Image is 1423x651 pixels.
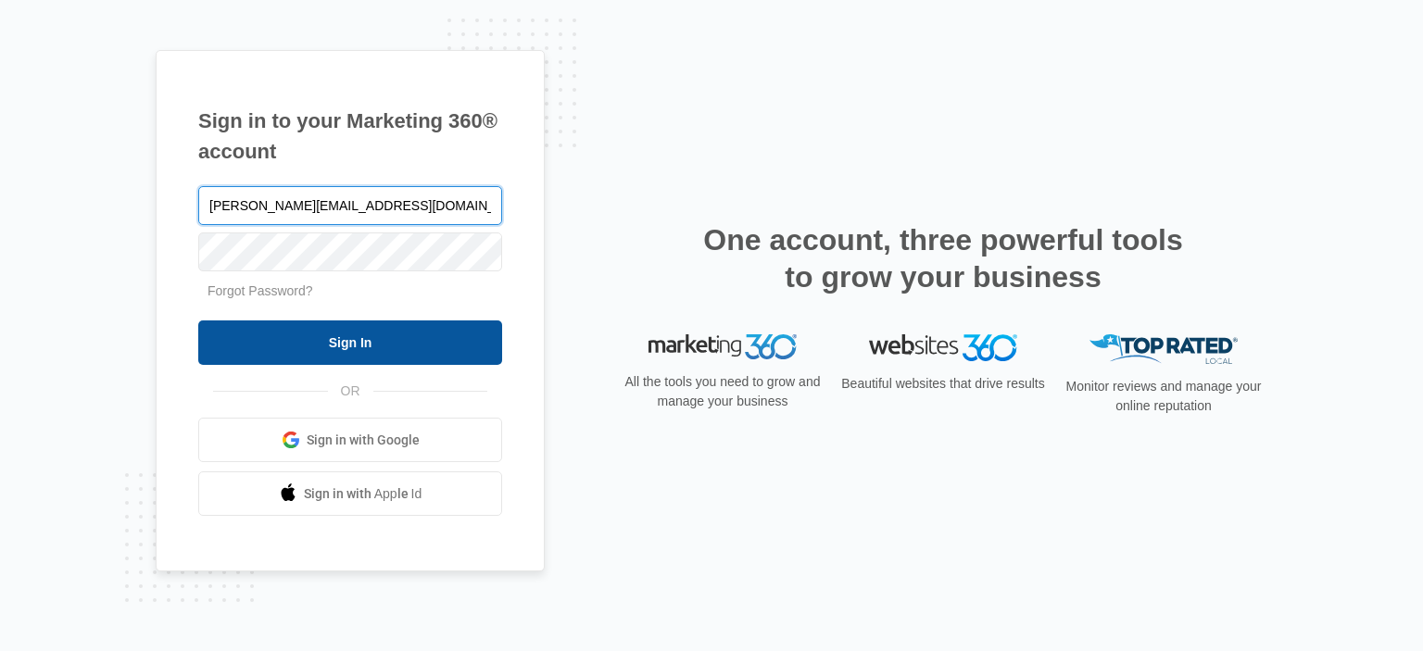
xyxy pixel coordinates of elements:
a: Sign in with Google [198,418,502,462]
span: Sign in with Google [307,431,420,450]
a: Forgot Password? [208,283,313,298]
h2: One account, three powerful tools to grow your business [698,221,1189,295]
h1: Sign in to your Marketing 360® account [198,106,502,167]
a: Sign in with Apple Id [198,471,502,516]
span: Sign in with Apple Id [304,484,422,504]
img: Top Rated Local [1089,334,1238,365]
img: Marketing 360 [649,334,797,360]
p: Monitor reviews and manage your online reputation [1060,378,1267,417]
input: Sign In [198,320,502,365]
img: Websites 360 [869,334,1017,361]
p: Beautiful websites that drive results [839,375,1047,394]
p: All the tools you need to grow and manage your business [619,373,826,412]
span: OR [328,382,373,401]
input: Email [198,186,502,225]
